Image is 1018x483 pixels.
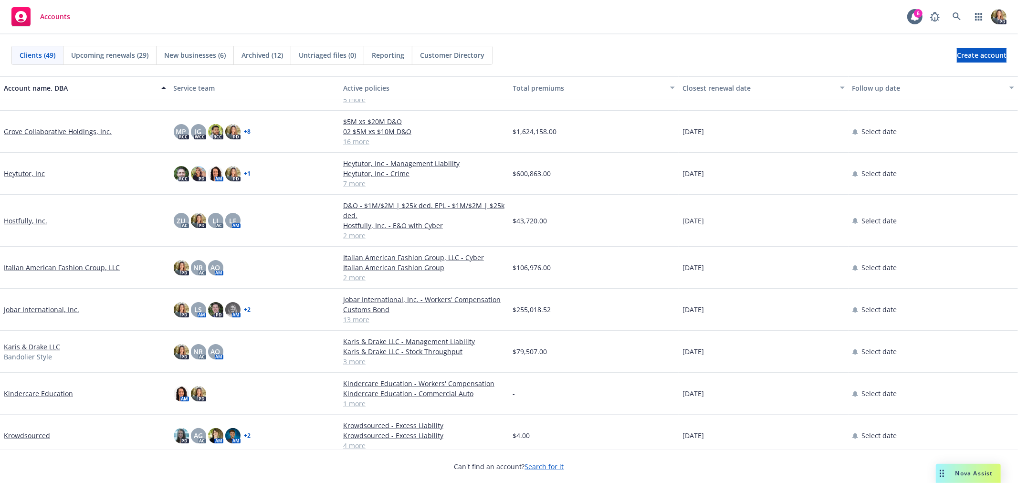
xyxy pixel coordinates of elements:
[343,116,505,126] a: $5M xs $20M D&O
[176,126,187,136] span: MP
[852,83,1004,93] div: Follow up date
[682,304,704,315] span: [DATE]
[343,262,505,273] a: Italian American Fashion Group
[862,126,897,136] span: Select date
[513,430,530,441] span: $4.00
[343,273,505,283] a: 2 more
[4,262,120,273] a: Italian American Fashion Group, LLC
[244,433,251,439] a: + 2
[343,158,505,168] a: Heytutor, Inc - Management Liability
[174,386,189,401] img: photo
[343,168,505,178] a: Heytutor, Inc - Crime
[244,171,251,177] a: + 1
[71,50,148,60] span: Upcoming renewals (29)
[225,124,241,139] img: photo
[343,336,505,346] a: Karis & Drake LLC - Management Liability
[682,262,704,273] span: [DATE]
[174,166,189,181] img: photo
[4,352,52,362] span: Bandolier Style
[343,430,505,441] a: Krowdsourced - Excess Liability
[343,231,505,241] a: 2 more
[513,304,551,315] span: $255,018.52
[164,50,226,60] span: New businesses (6)
[244,129,251,135] a: + 8
[40,13,70,21] span: Accounts
[936,464,1001,483] button: Nova Assist
[208,428,223,443] img: photo
[343,136,505,147] a: 16 more
[372,50,404,60] span: Reporting
[343,294,505,304] a: Jobar International, Inc. - Workers' Compensation
[343,420,505,430] a: Krowdsourced - Excess Liability
[513,168,551,178] span: $600,863.00
[194,430,203,441] span: AG
[299,50,356,60] span: Untriaged files (0)
[862,430,897,441] span: Select date
[513,346,547,357] span: $79,507.00
[4,83,156,93] div: Account name, DBA
[208,302,223,317] img: photo
[174,302,189,317] img: photo
[513,126,557,136] span: $1,624,158.00
[682,430,704,441] span: [DATE]
[343,441,505,451] a: 4 more
[343,83,505,93] div: Active policies
[454,462,564,472] span: Can't find an account?
[177,216,186,226] span: ZU
[4,430,50,441] a: Krowdsourced
[191,213,206,228] img: photo
[991,9,1007,24] img: photo
[343,200,505,220] a: D&O - $1M/$2M | $25k ded. EPL - $1M/$2M | $25k ded.
[4,342,60,352] a: Karis & Drake LLC
[679,76,849,99] button: Closest renewal date
[947,7,966,26] a: Search
[343,126,505,136] a: 02 $5M xs $10M D&O
[509,76,679,99] button: Total premiums
[343,178,505,189] a: 7 more
[174,83,336,93] div: Service team
[343,315,505,325] a: 13 more
[213,216,219,226] span: LI
[4,388,73,399] a: Kindercare Education
[343,357,505,367] a: 3 more
[211,262,220,273] span: AO
[343,346,505,357] a: Karis & Drake LLC - Stock Throughput
[682,216,704,226] span: [DATE]
[191,166,206,181] img: photo
[343,378,505,388] a: Kindercare Education - Workers' Compensation
[682,126,704,136] span: [DATE]
[862,262,897,273] span: Select date
[229,216,236,226] span: LF
[241,50,283,60] span: Archived (12)
[862,216,897,226] span: Select date
[170,76,340,99] button: Service team
[682,388,704,399] span: [DATE]
[682,346,704,357] span: [DATE]
[4,304,79,315] a: Jobar International, Inc.
[525,462,564,471] a: Search for it
[225,166,241,181] img: photo
[420,50,484,60] span: Customer Directory
[244,307,251,313] a: + 2
[969,7,988,26] a: Switch app
[174,344,189,359] img: photo
[682,168,704,178] span: [DATE]
[343,388,505,399] a: Kindercare Education - Commercial Auto
[343,220,505,231] a: Hostfully, Inc. - E&O with Cyber
[343,399,505,409] a: 1 more
[343,304,505,315] a: Customs Bond
[211,346,220,357] span: AO
[957,48,1007,63] a: Create account
[914,9,923,18] div: 6
[682,83,834,93] div: Closest renewal date
[925,7,945,26] a: Report a Bug
[4,216,47,226] a: Hostfully, Inc.
[955,469,993,477] span: Nova Assist
[20,50,55,60] span: Clients (49)
[208,166,223,181] img: photo
[862,168,897,178] span: Select date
